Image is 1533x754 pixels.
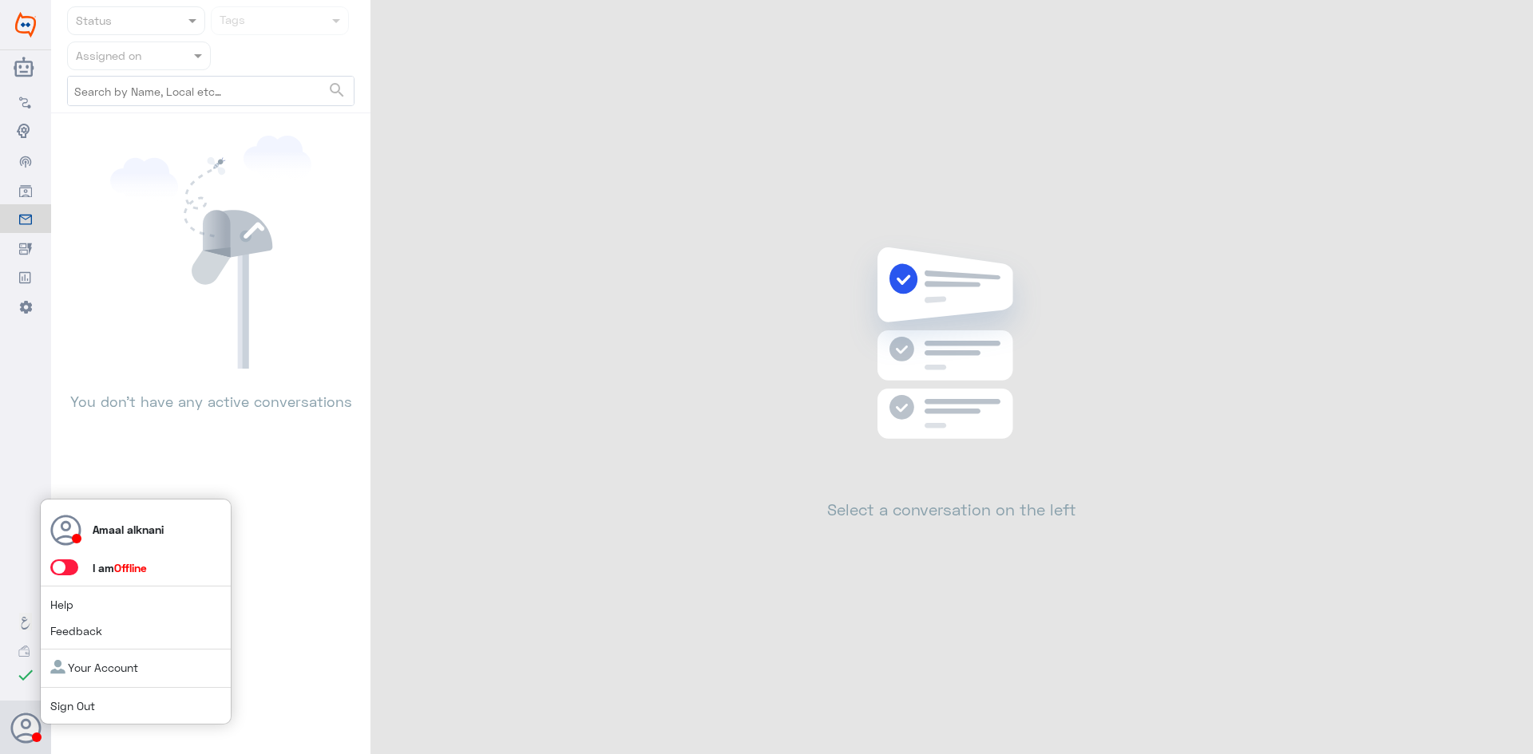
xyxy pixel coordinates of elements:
[15,12,36,38] img: Widebot Logo
[827,499,1076,519] h2: Select a conversation on the left
[50,624,102,638] a: Feedback
[327,77,347,104] button: search
[114,561,147,574] span: Offline
[67,369,355,413] p: You don’t have any active conversations
[16,665,35,685] i: check
[93,561,147,574] span: I am
[50,699,95,713] a: Sign Out
[68,77,354,105] input: Search by Name, Local etc…
[93,521,164,538] p: Amaal alknani
[327,81,347,100] span: search
[50,661,138,674] a: Your Account
[10,713,41,743] button: Avatar
[50,598,73,611] a: Help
